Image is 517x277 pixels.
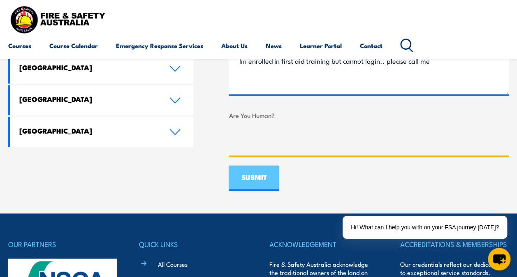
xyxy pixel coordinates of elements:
[300,36,342,55] a: Learner Portal
[139,238,248,249] h4: QUICK LINKS
[116,36,203,55] a: Emergency Response Services
[49,36,98,55] a: Course Calendar
[266,36,282,55] a: News
[400,238,509,249] h4: ACCREDITATIONS & MEMBERSHIPS
[343,216,507,239] div: Hi! What can I help you with on your FSA journey [DATE]?
[488,248,510,270] button: chat-button
[10,117,193,147] a: [GEOGRAPHIC_DATA]
[19,95,157,104] h4: [GEOGRAPHIC_DATA]
[10,53,193,83] a: [GEOGRAPHIC_DATA]
[19,63,157,72] h4: [GEOGRAPHIC_DATA]
[221,36,248,55] a: About Us
[360,36,383,55] a: Contact
[158,259,188,268] a: All Courses
[229,111,509,120] label: Are You Human?
[8,36,31,55] a: Courses
[19,126,157,135] h4: [GEOGRAPHIC_DATA]
[269,238,378,249] h4: ACKNOWLEDGEMENT
[8,238,117,249] h4: OUR PARTNERS
[229,123,354,155] iframe: reCAPTCHA
[229,165,279,191] input: SUBMIT
[400,260,509,276] p: Our credentials reflect our dedication to exceptional service standards.
[10,85,193,115] a: [GEOGRAPHIC_DATA]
